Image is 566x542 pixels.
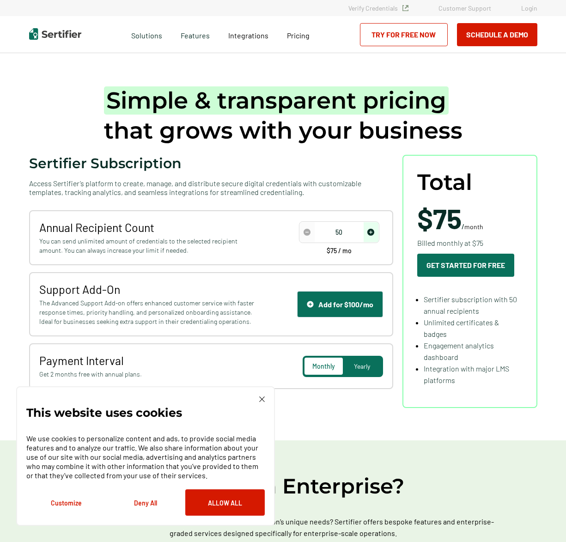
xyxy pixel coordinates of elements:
[6,473,560,499] h2: Are you an Enterprise?
[29,155,182,172] span: Sertifier Subscription
[360,23,448,46] a: Try for Free Now
[457,23,537,46] button: Schedule a Demo
[364,222,378,242] span: increase number
[438,4,491,12] a: Customer Support
[424,341,494,361] span: Engagement analytics dashboard
[354,362,370,370] span: Yearly
[259,396,265,402] img: Cookie Popup Close
[181,29,210,40] span: Features
[307,301,314,308] img: Support Icon
[228,29,268,40] a: Integrations
[348,4,408,12] a: Verify Credentials
[402,5,408,11] img: Verified
[39,298,257,326] span: The Advanced Support Add-on offers enhanced customer service with faster response times, priority...
[228,31,268,40] span: Integrations
[312,362,335,370] span: Monthly
[417,237,483,249] span: Billed monthly at $75
[521,4,537,12] a: Login
[300,222,315,242] span: decrease number
[424,318,499,338] span: Unlimited certificates & badges
[367,229,374,236] img: Increase Icon
[106,489,185,516] button: Deny All
[26,434,265,480] p: We use cookies to personalize content and ads, to provide social media features and to analyze ou...
[520,498,566,542] iframe: Chat Widget
[424,364,509,384] span: Integration with major LMS platforms
[287,31,310,40] span: Pricing
[131,29,162,40] span: Solutions
[327,248,352,254] span: $75 / mo
[417,254,514,277] button: Get Started For Free
[39,282,257,296] span: Support Add-On
[39,370,257,379] span: Get 2 months free with annual plans.
[417,201,462,235] span: $75
[297,291,383,317] button: Support IconAdd for $100/mo
[185,489,265,516] button: Allow All
[307,300,373,309] div: Add for $100/mo
[417,204,483,232] span: /
[304,229,310,236] img: Decrease Icon
[26,408,182,417] p: This website uses cookies
[104,86,449,115] span: Simple & transparent pricing
[424,295,517,315] span: Sertifier subscription with 50 annual recipients
[29,179,393,196] span: Access Sertifier’s platform to create, manage, and distribute secure digital credentials with cus...
[39,220,257,234] span: Annual Recipient Count
[39,353,257,367] span: Payment Interval
[464,223,483,231] span: month
[61,516,505,539] p: Looking for a credentialing solution tailored to your organization’s unique needs? Sertifier offe...
[287,29,310,40] a: Pricing
[29,28,81,40] img: Sertifier | Digital Credentialing Platform
[26,489,106,516] button: Customize
[104,85,463,146] h1: that grows with your business
[39,237,257,255] span: You can send unlimited amount of credentials to the selected recipient amount. You can always inc...
[417,170,472,195] span: Total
